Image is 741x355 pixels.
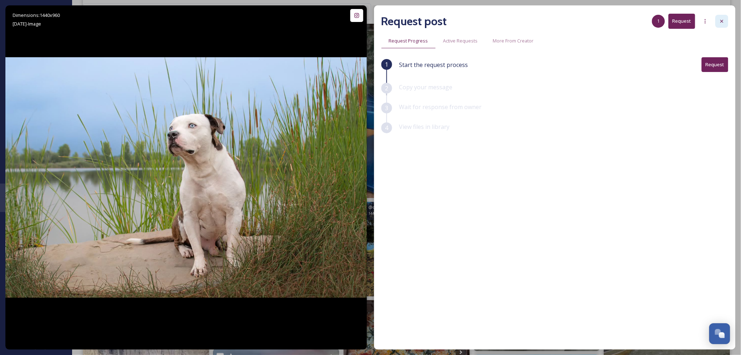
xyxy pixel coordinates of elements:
[669,14,695,28] button: Request
[385,60,388,69] span: 1
[443,37,478,44] span: Active Requests
[399,123,450,131] span: View files in library
[389,37,428,44] span: Request Progress
[13,12,60,18] span: Dimensions: 1440 x 960
[399,60,468,69] span: Start the request process
[385,84,388,93] span: 2
[399,83,453,91] span: Copy your message
[702,57,728,72] button: Request
[385,123,388,132] span: 4
[5,57,367,298] img: Bravo calmly sitting by a pond. His favorite thing is jumping into water and he is showing great ...
[13,21,41,27] span: [DATE] - Image
[709,323,730,344] button: Open Chat
[381,13,447,30] h2: Request post
[399,103,482,111] span: Wait for response from owner
[493,37,534,44] span: More From Creator
[385,104,388,112] span: 3
[657,18,660,24] span: 1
